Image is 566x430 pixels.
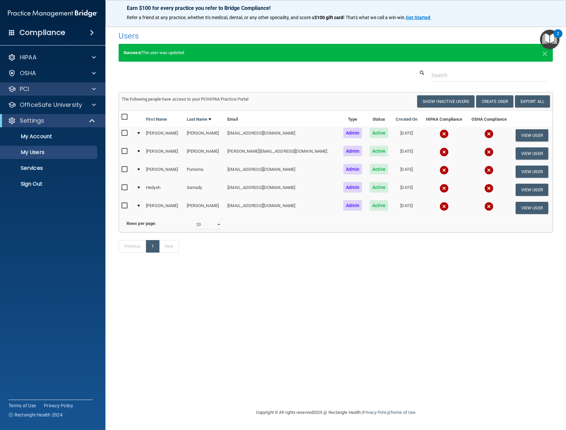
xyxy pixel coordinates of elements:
th: HIPAA Compliance [421,110,467,126]
p: Services [4,165,94,171]
button: Open Resource Center, 2 new notifications [540,30,559,49]
a: Last Name [187,115,211,123]
span: Active [370,164,388,174]
td: [DATE] [392,181,421,199]
span: Admin [343,128,362,138]
th: Status [366,110,392,126]
a: OSHA [8,69,96,77]
td: Purisima [184,163,225,181]
p: Earn $100 for every practice you refer to Bridge Compliance! [127,5,545,11]
button: Show Inactive Users [417,95,474,107]
button: View User [516,129,548,141]
button: Create User [476,95,513,107]
button: View User [516,166,548,178]
img: cross.ca9f0e7f.svg [439,129,449,138]
strong: Success! [124,50,142,55]
td: [PERSON_NAME] [143,144,184,163]
p: Settings [20,117,44,125]
span: Active [370,182,388,193]
a: PCI [8,85,96,93]
p: Sign Out [4,181,94,187]
img: cross.ca9f0e7f.svg [439,166,449,175]
span: Admin [343,164,362,174]
button: View User [516,184,548,196]
p: HIPAA [20,53,37,61]
a: Terms of Use [9,402,36,409]
a: Settings [8,117,96,125]
img: cross.ca9f0e7f.svg [484,166,494,175]
p: OSHA [20,69,36,77]
a: Previous [119,240,146,253]
p: My Users [4,149,94,156]
p: My Account [4,133,94,140]
b: Rows per page: [127,221,156,226]
td: [DATE] [392,163,421,181]
button: View User [516,202,548,214]
th: Type [339,110,366,126]
a: 1 [146,240,159,253]
td: [PERSON_NAME] [184,144,225,163]
td: [PERSON_NAME][EMAIL_ADDRESS][DOMAIN_NAME] [225,144,339,163]
div: Copyright © All rights reserved 2025 @ Rectangle Health | | [215,402,456,423]
p: PCI [20,85,29,93]
h4: Users [119,32,368,40]
a: OfficeSafe University [8,101,96,109]
span: Admin [343,182,362,193]
a: Created On [396,115,417,123]
img: cross.ca9f0e7f.svg [484,184,494,193]
span: Ⓒ Rectangle Health 2024 [9,412,63,418]
span: × [542,46,548,59]
a: Terms of Use [390,410,415,415]
td: [PERSON_NAME] [184,199,225,217]
a: HIPAA [8,53,96,61]
td: Hedyeh [143,181,184,199]
td: [DATE] [392,199,421,217]
img: cross.ca9f0e7f.svg [439,202,449,211]
td: Samady [184,181,225,199]
input: Search [431,69,548,81]
button: Close [542,49,548,57]
a: Privacy Policy [363,410,389,415]
span: ! That's what we call a win-win. [343,15,406,20]
a: Get Started [406,15,431,20]
button: View User [516,147,548,160]
strong: Get Started [406,15,430,20]
th: OSHA Compliance [467,110,511,126]
img: cross.ca9f0e7f.svg [439,184,449,193]
td: [EMAIL_ADDRESS][DOMAIN_NAME] [225,163,339,181]
td: [DATE] [392,126,421,144]
td: [PERSON_NAME] [143,163,184,181]
span: Admin [343,146,362,156]
span: Active [370,128,388,138]
a: First Name [146,115,167,123]
strong: $100 gift card [314,15,343,20]
td: [EMAIL_ADDRESS][DOMAIN_NAME] [225,199,339,217]
a: Next [159,240,179,253]
span: Admin [343,200,362,211]
td: [EMAIL_ADDRESS][DOMAIN_NAME] [225,126,339,144]
td: [PERSON_NAME] [184,126,225,144]
img: cross.ca9f0e7f.svg [484,129,494,138]
span: The following people have access to your PCIHIPAA Practice Portal [122,97,249,102]
a: Privacy Policy [44,402,73,409]
th: Email [225,110,339,126]
span: Refer a friend at any practice, whether it's medical, dental, or any other speciality, and score a [127,15,314,20]
h4: Compliance [19,28,65,37]
div: 2 [557,34,559,42]
span: Active [370,146,388,156]
p: OfficeSafe University [20,101,82,109]
a: Export All [515,95,550,107]
span: Active [370,200,388,211]
img: cross.ca9f0e7f.svg [484,202,494,211]
td: [EMAIL_ADDRESS][DOMAIN_NAME] [225,181,339,199]
td: [DATE] [392,144,421,163]
div: The user was updated. [119,44,553,62]
td: [PERSON_NAME] [143,126,184,144]
img: cross.ca9f0e7f.svg [439,147,449,157]
td: [PERSON_NAME] [143,199,184,217]
img: PMB logo [8,7,98,20]
img: cross.ca9f0e7f.svg [484,147,494,157]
